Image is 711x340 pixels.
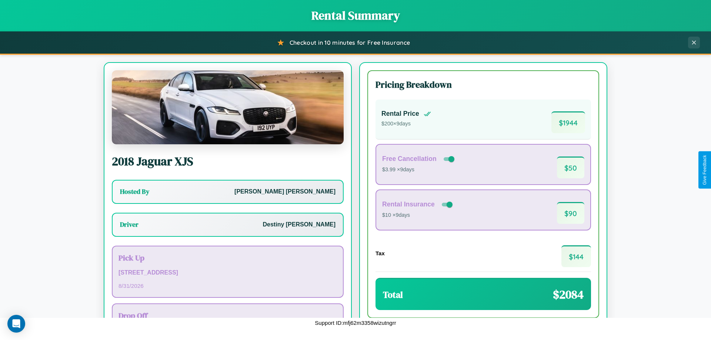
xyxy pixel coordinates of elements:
[315,318,396,328] p: Support ID: mfj62m3358wizutngrr
[118,281,337,291] p: 8 / 31 / 2026
[381,110,419,118] h4: Rental Price
[7,7,704,24] h1: Rental Summary
[383,289,403,301] h3: Total
[702,155,707,185] div: Give Feedback
[553,286,584,303] span: $ 2084
[561,245,591,267] span: $ 144
[375,78,591,91] h3: Pricing Breakdown
[382,165,456,175] p: $3.99 × 9 days
[290,39,410,46] span: Checkout in 10 minutes for Free Insurance
[120,220,138,229] h3: Driver
[234,186,336,197] p: [PERSON_NAME] [PERSON_NAME]
[263,219,336,230] p: Destiny [PERSON_NAME]
[375,250,385,256] h4: Tax
[118,267,337,278] p: [STREET_ADDRESS]
[557,202,584,224] span: $ 90
[382,211,454,220] p: $10 × 9 days
[112,70,344,144] img: Jaguar XJS
[557,156,584,178] span: $ 50
[7,315,25,333] div: Open Intercom Messenger
[112,153,344,169] h2: 2018 Jaguar XJS
[381,119,431,129] p: $ 200 × 9 days
[382,201,435,208] h4: Rental Insurance
[118,252,337,263] h3: Pick Up
[120,187,149,196] h3: Hosted By
[382,155,437,163] h4: Free Cancellation
[118,310,337,321] h3: Drop Off
[551,111,585,133] span: $ 1944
